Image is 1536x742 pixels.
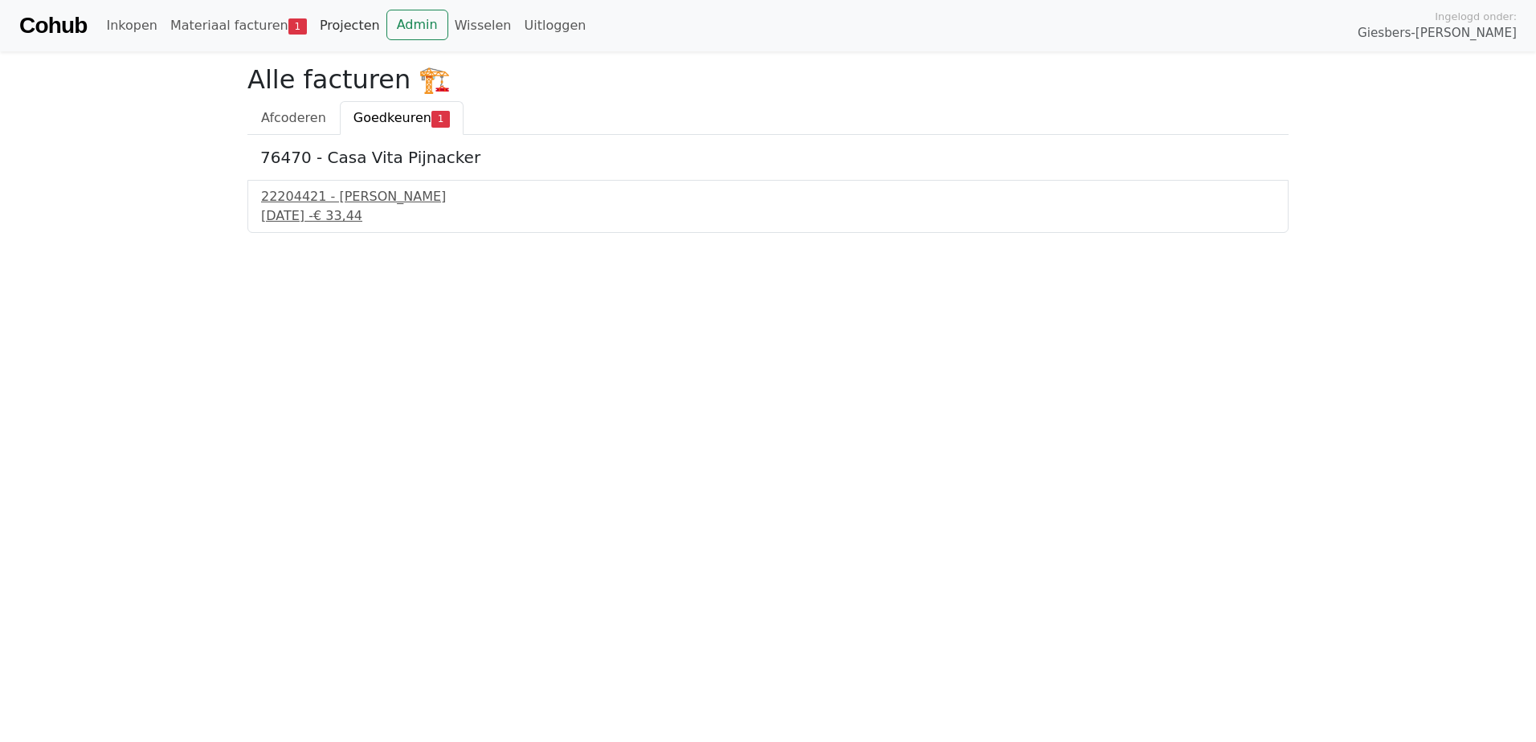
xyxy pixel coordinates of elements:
[386,10,448,40] a: Admin
[19,6,87,45] a: Cohub
[431,111,450,127] span: 1
[261,206,1275,226] div: [DATE] -
[313,10,386,42] a: Projecten
[247,64,1289,95] h2: Alle facturen 🏗️
[448,10,518,42] a: Wisselen
[288,18,307,35] span: 1
[1435,9,1517,24] span: Ingelogd onder:
[261,110,326,125] span: Afcoderen
[353,110,431,125] span: Goedkeuren
[260,148,1276,167] h5: 76470 - Casa Vita Pijnacker
[340,101,464,135] a: Goedkeuren1
[164,10,313,42] a: Materiaal facturen1
[247,101,340,135] a: Afcoderen
[1358,24,1517,43] span: Giesbers-[PERSON_NAME]
[261,187,1275,206] div: 22204421 - [PERSON_NAME]
[313,208,362,223] span: € 33,44
[261,187,1275,226] a: 22204421 - [PERSON_NAME][DATE] -€ 33,44
[518,10,593,42] a: Uitloggen
[100,10,163,42] a: Inkopen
